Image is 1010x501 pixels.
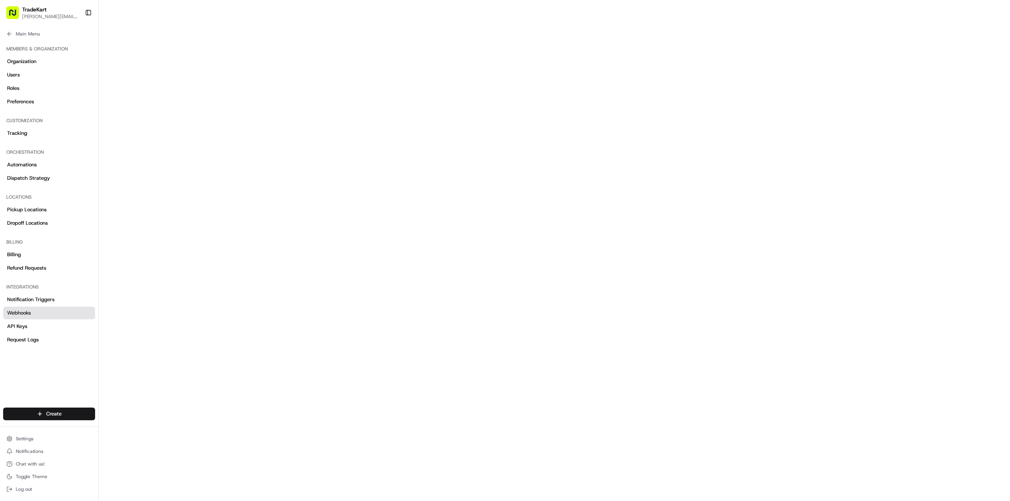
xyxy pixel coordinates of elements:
[3,95,95,108] a: Preferences
[3,293,95,306] a: Notification Triggers
[3,433,95,444] button: Settings
[7,336,39,343] span: Request Logs
[3,146,95,158] div: Orchestration
[3,281,95,293] div: Integrations
[7,323,27,330] span: API Keys
[3,158,95,171] a: Automations
[7,175,50,182] span: Dispatch Strategy
[7,296,54,303] span: Notification Triggers
[16,486,32,492] span: Log out
[46,410,62,417] span: Create
[16,31,40,37] span: Main Menu
[7,98,34,105] span: Preferences
[16,448,43,454] span: Notifications
[22,6,47,13] button: TradeKart
[16,436,34,442] span: Settings
[3,446,95,457] button: Notifications
[3,55,95,68] a: Organization
[7,220,48,227] span: Dropoff Locations
[3,236,95,248] div: Billing
[3,471,95,482] button: Toggle Theme
[7,85,19,92] span: Roles
[3,408,95,420] button: Create
[3,114,95,127] div: Customization
[3,127,95,140] a: Tracking
[16,461,45,467] span: Chat with us!
[7,264,46,272] span: Refund Requests
[3,333,95,346] a: Request Logs
[3,82,95,95] a: Roles
[3,320,95,333] a: API Keys
[7,71,20,78] span: Users
[7,130,27,137] span: Tracking
[3,217,95,229] a: Dropoff Locations
[7,309,31,317] span: Webhooks
[3,28,95,39] button: Main Menu
[3,3,82,22] button: TradeKart[PERSON_NAME][EMAIL_ADDRESS][PERSON_NAME][DOMAIN_NAME]
[3,191,95,203] div: Locations
[7,58,36,65] span: Organization
[7,206,47,213] span: Pickup Locations
[3,307,95,319] a: Webhooks
[16,473,47,480] span: Toggle Theme
[3,484,95,495] button: Log out
[3,458,95,469] button: Chat with us!
[3,262,95,274] a: Refund Requests
[3,43,95,55] div: Members & Organization
[3,69,95,81] a: Users
[22,13,79,20] button: [PERSON_NAME][EMAIL_ADDRESS][PERSON_NAME][DOMAIN_NAME]
[7,251,21,258] span: Billing
[3,172,95,184] a: Dispatch Strategy
[7,161,37,168] span: Automations
[3,248,95,261] a: Billing
[3,203,95,216] a: Pickup Locations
